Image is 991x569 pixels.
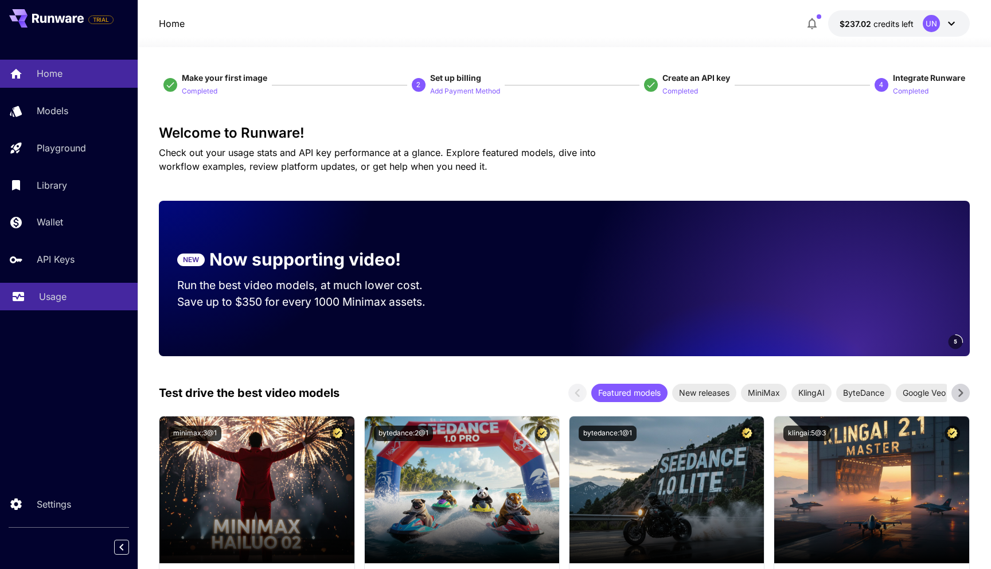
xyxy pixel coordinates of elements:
button: Completed [662,84,698,98]
div: $237.01941 [840,18,914,30]
p: Playground [37,141,86,155]
span: ByteDance [836,387,891,399]
h3: Welcome to Runware! [159,125,970,141]
p: Run the best video models, at much lower cost. [177,277,444,294]
span: Set up billing [430,73,481,83]
img: alt [159,416,354,563]
button: Completed [893,84,928,98]
p: Wallet [37,215,63,229]
a: Home [159,17,185,30]
button: Collapse sidebar [114,540,129,555]
p: Test drive the best video models [159,384,340,402]
span: Google Veo [896,387,953,399]
button: Completed [182,84,217,98]
img: alt [365,416,559,563]
div: KlingAI [791,384,832,402]
p: Completed [662,86,698,97]
div: MiniMax [741,384,787,402]
span: KlingAI [791,387,832,399]
span: MiniMax [741,387,787,399]
p: Now supporting video! [209,247,401,272]
button: bytedance:2@1 [374,426,433,441]
p: Home [37,67,63,80]
span: Featured models [591,387,668,399]
p: Completed [182,86,217,97]
img: alt [774,416,969,563]
button: Certified Model – Vetted for best performance and includes a commercial license. [330,426,345,441]
button: Certified Model – Vetted for best performance and includes a commercial license. [739,426,755,441]
p: Save up to $350 for every 1000 Minimax assets. [177,294,444,310]
span: Add your payment card to enable full platform functionality. [88,13,114,26]
nav: breadcrumb [159,17,185,30]
button: Add Payment Method [430,84,500,98]
span: 5 [954,337,957,346]
div: ByteDance [836,384,891,402]
button: Certified Model – Vetted for best performance and includes a commercial license. [945,426,960,441]
div: New releases [672,384,736,402]
p: API Keys [37,252,75,266]
p: Completed [893,86,928,97]
button: bytedance:1@1 [579,426,637,441]
span: Integrate Runware [893,73,965,83]
img: alt [569,416,764,563]
span: New releases [672,387,736,399]
span: TRIAL [89,15,113,24]
p: 4 [879,80,883,90]
span: $237.02 [840,19,873,29]
span: credits left [873,19,914,29]
p: NEW [183,255,199,265]
p: Library [37,178,67,192]
button: $237.01941UN [828,10,970,37]
div: Google Veo [896,384,953,402]
span: Make your first image [182,73,267,83]
p: 2 [416,80,420,90]
p: Usage [39,290,67,303]
p: Models [37,104,68,118]
p: Add Payment Method [430,86,500,97]
button: Certified Model – Vetted for best performance and includes a commercial license. [534,426,550,441]
div: UN [923,15,940,32]
p: Settings [37,497,71,511]
button: minimax:3@1 [169,426,221,441]
button: klingai:5@3 [783,426,830,441]
span: Create an API key [662,73,730,83]
div: Featured models [591,384,668,402]
div: Collapse sidebar [123,537,138,558]
span: Check out your usage stats and API key performance at a glance. Explore featured models, dive int... [159,147,596,172]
